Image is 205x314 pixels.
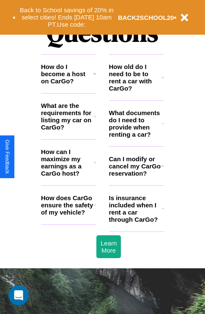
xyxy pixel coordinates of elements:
h3: What documents do I need to provide when renting a car? [109,109,162,138]
button: Back to School savings of 20% in select cities! Ends [DATE] 10am PT.Use code: [16,4,118,30]
h3: How old do I need to be to rent a car with CarGo? [109,63,162,92]
h3: What are the requirements for listing my car on CarGo? [41,102,94,131]
h3: Can I modify or cancel my CarGo reservation? [109,155,161,177]
button: Learn More [96,235,121,258]
iframe: Intercom live chat [8,285,29,306]
b: BACK2SCHOOL20 [118,14,174,21]
h3: How can I maximize my earnings as a CarGo host? [41,148,94,177]
div: Give Feedback [4,140,10,174]
h3: How does CarGo ensure the safety of my vehicle? [41,194,94,216]
h3: How do I become a host on CarGo? [41,63,93,85]
h3: Is insurance included when I rent a car through CarGo? [109,194,162,223]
